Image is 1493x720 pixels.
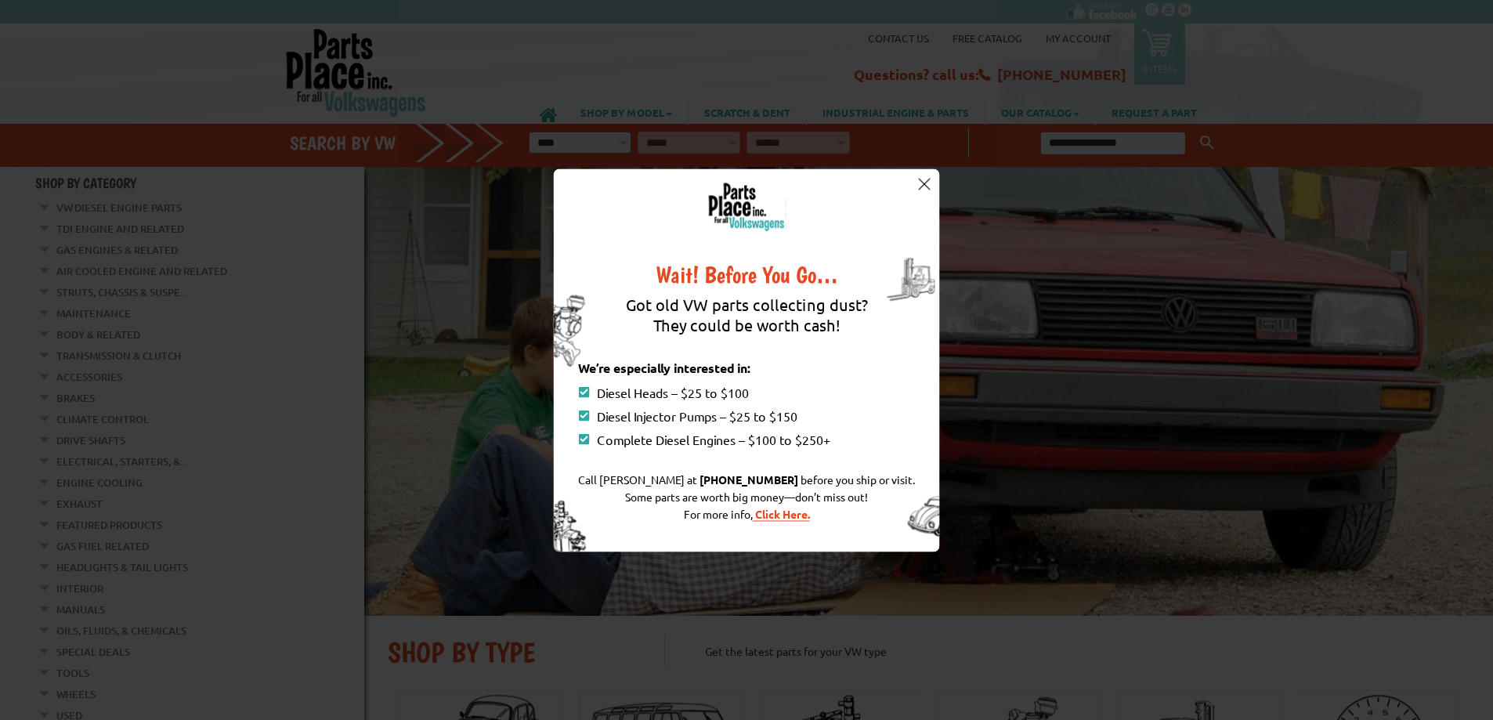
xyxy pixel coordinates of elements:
[578,454,915,537] div: Call [PERSON_NAME] at before you ship or visit. Some parts are worth big money—don’t miss out! Fo...
[578,433,589,444] img: points
[578,286,915,358] div: Got old VW parts collecting dust? They could be worth cash!
[578,262,915,286] div: Wait! Before You Go…
[578,431,915,447] div: Complete Diesel Engines – $100 to $250+
[697,472,801,486] a: [PHONE_NUMBER]
[918,179,930,190] img: close
[578,407,915,423] div: Diesel Injector Pumps – $25 to $150
[578,410,589,421] img: points
[700,472,798,486] strong: [PHONE_NUMBER]
[578,386,589,397] img: points
[753,506,810,520] a: Click Here.
[707,183,786,231] img: logo
[755,506,810,520] strong: Click Here.
[578,359,751,375] strong: We’re especially interested in:
[578,384,915,400] div: Diesel Heads – $25 to $100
